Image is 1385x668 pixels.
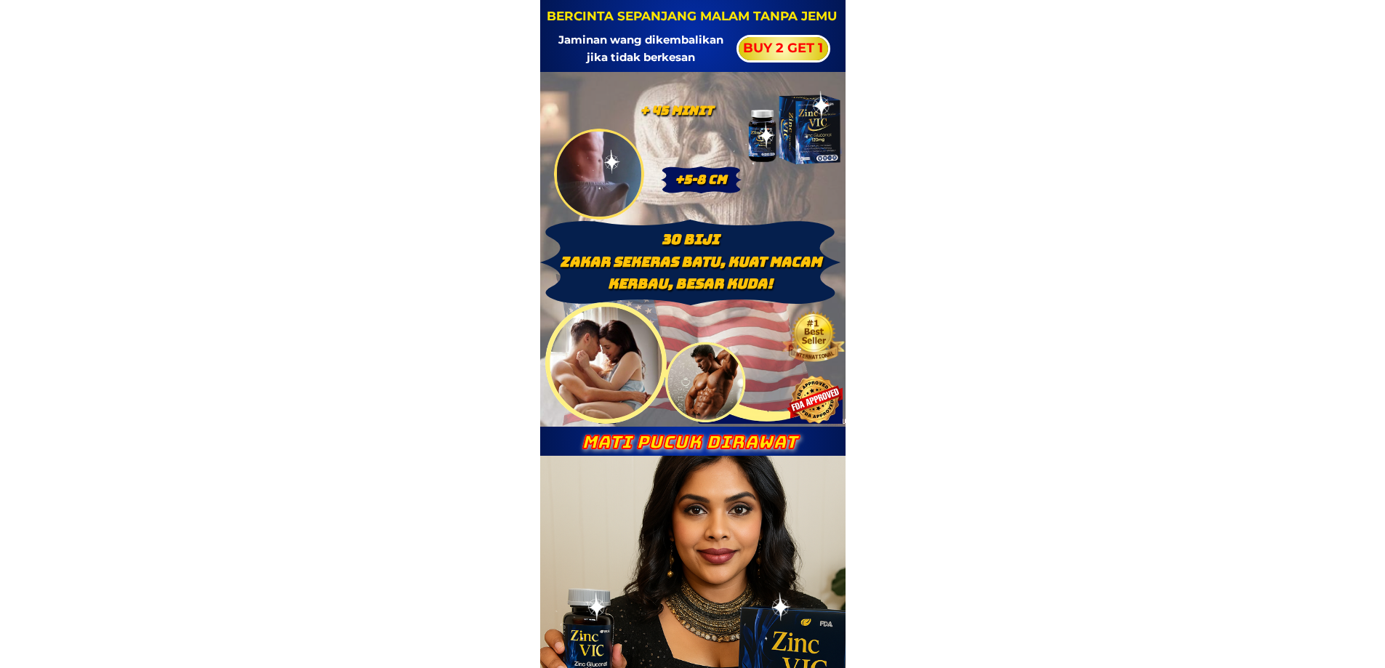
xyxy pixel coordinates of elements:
h3: Jaminan wang dikembalikan jika tidak berkesan [549,31,733,66]
p: BUY 2 GET 1 [739,37,827,60]
span: +5-8 Cm [675,172,726,188]
h3: Mati pucuk dirawat [559,432,819,453]
span: + 45 Minit [640,102,713,118]
h3: BERCINTA SEPANJANG MALAM TANPA JEMU [545,7,838,26]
